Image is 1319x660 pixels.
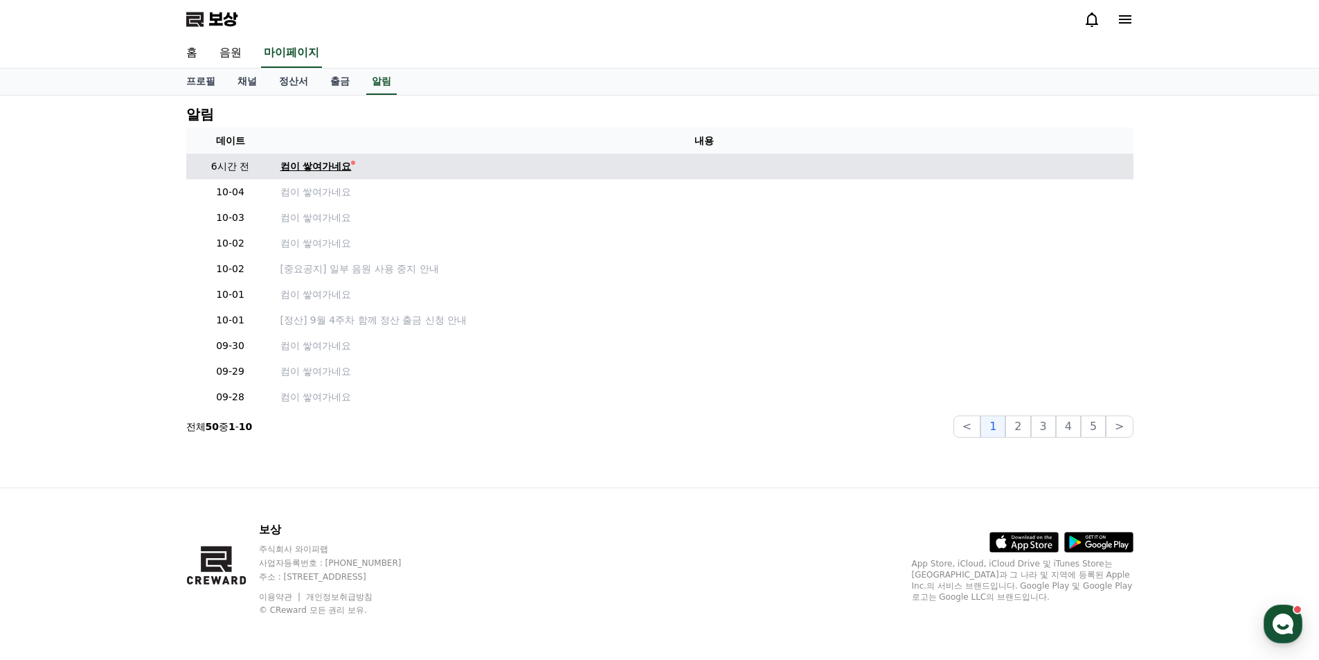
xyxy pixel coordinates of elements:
[280,212,351,223] font: 컴이 쌓여가네요
[280,390,1128,404] a: 컴이 쌓여가네요
[280,287,1128,302] a: 컴이 쌓여가네요
[216,391,244,402] font: 09-28
[175,69,226,95] a: 프로필
[330,75,350,87] font: 출금
[280,289,351,300] font: 컴이 쌓여가네요
[268,69,319,95] a: 정산서
[186,75,215,87] font: 프로필
[280,391,351,402] font: 컴이 쌓여가네요
[280,340,351,351] font: 컴이 쌓여가네요
[175,39,208,68] a: 홈
[280,263,439,274] font: [중요공지] 일부 음원 사용 중지 안내
[259,592,303,602] a: 이용약관
[280,159,1128,174] a: 컴이 쌓여가네요
[216,135,245,146] font: 데이트
[216,314,244,325] font: 10-01
[1081,416,1106,438] button: 5
[259,544,328,554] font: 주식회사 와이피랩
[912,559,1133,602] font: App Store, iCloud, iCloud Drive 및 iTunes Store는 [GEOGRAPHIC_DATA]과 그 나라 및 지역에 등록된 Apple Inc.의 서비스...
[239,421,252,432] font: 10
[4,439,91,474] a: 홈
[261,39,322,68] a: 마이페이지
[211,161,249,172] font: 6시간 전
[235,421,239,432] font: -
[179,439,266,474] a: 설정
[219,421,228,432] font: 중
[259,572,366,582] font: 주소 : [STREET_ADDRESS]
[280,185,1128,199] a: 컴이 쌓여가네요
[226,69,268,95] a: 채널
[216,340,244,351] font: 09-30
[280,364,1128,379] a: 컴이 쌓여가네요
[1090,420,1097,433] font: 5
[237,75,257,87] font: 채널
[259,558,402,568] font: 사업자등록번호 : [PHONE_NUMBER]
[216,289,244,300] font: 10-01
[280,161,352,172] font: 컴이 쌓여가네요
[208,39,253,68] a: 음원
[1040,420,1047,433] font: 3
[216,366,244,377] font: 09-29
[206,421,219,432] font: 50
[280,339,1128,353] a: 컴이 쌓여가네요
[1005,416,1030,438] button: 2
[214,460,231,471] span: 설정
[372,75,391,87] font: 알림
[280,238,351,249] font: 컴이 쌓여가네요
[694,135,714,146] font: 내용
[953,416,980,438] button: <
[186,106,214,123] font: 알림
[280,366,351,377] font: 컴이 쌓여가네요
[186,8,237,30] a: 보상
[216,238,244,249] font: 10-02
[280,314,467,325] font: [정산] 9월 4주차 함께 정산 출금 신청 안내
[280,262,1128,276] a: [중요공지] 일부 음원 사용 중지 안내
[186,421,206,432] font: 전체
[259,592,292,602] font: 이용약관
[280,211,1128,225] a: 컴이 쌓여가네요
[989,420,996,433] font: 1
[1056,416,1081,438] button: 4
[366,69,397,95] a: 알림
[280,313,1128,328] a: [정산] 9월 4주차 함께 정산 출금 신청 안내
[216,212,244,223] font: 10-03
[259,605,367,615] font: © CReward 모든 권리 보유.
[319,69,361,95] a: 출금
[1065,420,1072,433] font: 4
[216,186,244,197] font: 10-04
[216,263,244,274] font: 10-02
[1106,416,1133,438] button: >
[1031,416,1056,438] button: 3
[280,236,1128,251] a: 컴이 쌓여가네요
[280,186,351,197] font: 컴이 쌓여가네요
[264,46,319,59] font: 마이페이지
[219,46,242,59] font: 음원
[259,523,281,536] font: 보상
[91,439,179,474] a: 대화
[1014,420,1021,433] font: 2
[186,46,197,59] font: 홈
[208,10,237,29] font: 보상
[1115,420,1124,433] font: >
[279,75,308,87] font: 정산서
[306,592,373,602] a: 개인정보취급방침
[980,416,1005,438] button: 1
[127,461,143,472] span: 대화
[44,460,52,471] span: 홈
[228,421,235,432] font: 1
[962,420,971,433] font: <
